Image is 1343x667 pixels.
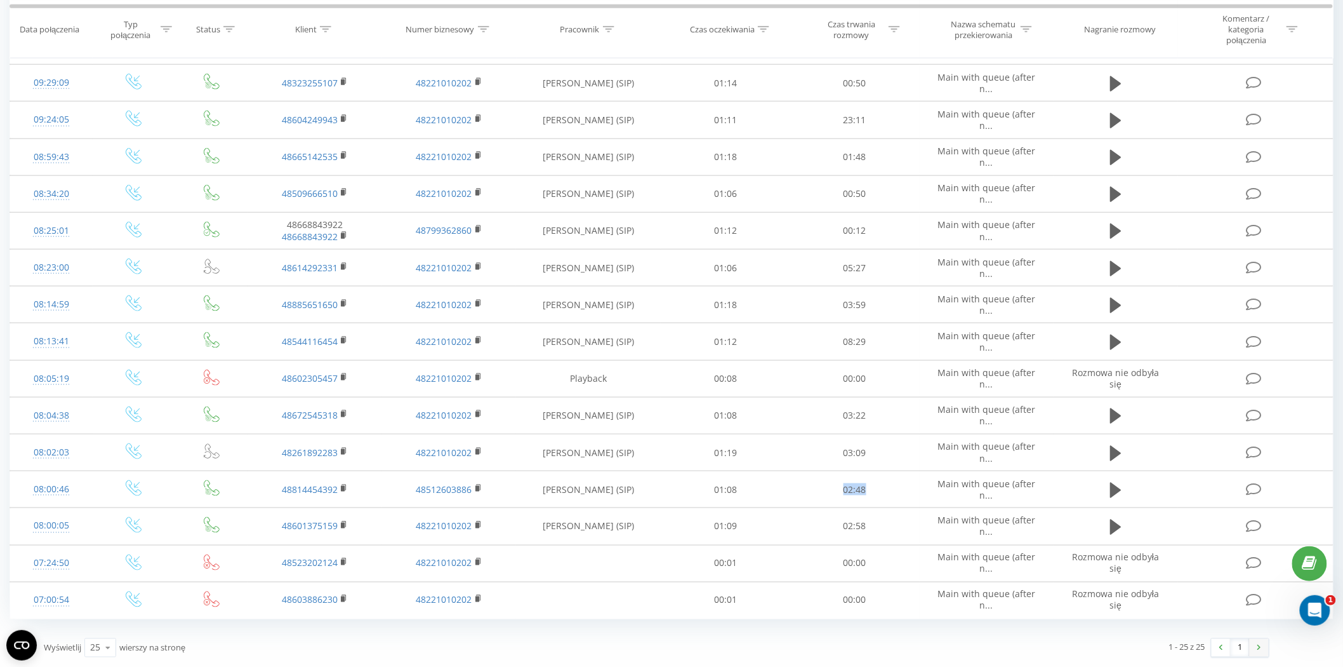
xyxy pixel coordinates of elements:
[282,483,338,495] a: 48814454392
[790,435,920,471] td: 03:09
[790,508,920,545] td: 02:58
[516,102,661,138] td: [PERSON_NAME] (SIP)
[1072,367,1159,390] span: Rozmowa nie odbyła się
[790,212,920,249] td: 00:12
[282,299,338,311] a: 48885651650
[661,435,790,471] td: 01:19
[90,642,100,654] div: 25
[416,409,472,421] a: 48221010202
[690,24,755,35] div: Czas oczekiwania
[1169,641,1205,654] div: 1 - 25 z 25
[1072,588,1159,612] span: Rozmowa nie odbyła się
[790,65,920,102] td: 00:50
[790,138,920,175] td: 01:48
[282,372,338,384] a: 48602305457
[937,551,1035,575] span: Main with queue (after n...
[516,175,661,212] td: [PERSON_NAME] (SIP)
[23,588,80,613] div: 07:00:54
[416,77,472,89] a: 48221010202
[282,114,338,126] a: 48604249943
[661,471,790,508] td: 01:08
[282,262,338,274] a: 48614292331
[790,397,920,434] td: 03:22
[516,212,661,249] td: [PERSON_NAME] (SIP)
[790,582,920,619] td: 00:00
[282,409,338,421] a: 48672545318
[416,335,472,347] a: 48221010202
[937,256,1035,280] span: Main with queue (after n...
[817,18,885,40] div: Czas trwania rozmowy
[661,65,790,102] td: 01:14
[282,447,338,459] a: 48261892283
[516,250,661,286] td: [PERSON_NAME] (SIP)
[1072,551,1159,575] span: Rozmowa nie odbyła się
[282,557,338,569] a: 48523202124
[661,508,790,545] td: 01:09
[1300,595,1330,626] iframe: Intercom live chat
[949,18,1017,40] div: Nazwa schematu przekierowania
[937,515,1035,538] span: Main with queue (after n...
[661,286,790,323] td: 01:18
[416,262,472,274] a: 48221010202
[661,545,790,582] td: 00:01
[1231,639,1250,657] a: 1
[790,360,920,397] td: 00:00
[416,447,472,459] a: 48221010202
[23,145,80,170] div: 08:59:43
[661,102,790,138] td: 01:11
[406,24,475,35] div: Numer biznesowy
[196,24,220,35] div: Status
[937,145,1035,168] span: Main with queue (after n...
[661,138,790,175] td: 01:18
[1326,595,1336,605] span: 1
[516,435,661,471] td: [PERSON_NAME] (SIP)
[44,642,81,654] span: Wyświetlij
[6,630,37,661] button: Open CMP widget
[416,372,472,384] a: 48221010202
[937,478,1035,501] span: Main with queue (after n...
[661,250,790,286] td: 01:06
[790,471,920,508] td: 02:48
[937,182,1035,205] span: Main with queue (after n...
[416,594,472,606] a: 48221010202
[516,286,661,323] td: [PERSON_NAME] (SIP)
[23,107,80,132] div: 09:24:05
[937,330,1035,353] span: Main with queue (after n...
[23,403,80,428] div: 08:04:38
[23,440,80,465] div: 08:02:03
[104,18,157,40] div: Typ połączenia
[516,323,661,360] td: [PERSON_NAME] (SIP)
[282,187,338,199] a: 48509666510
[23,71,80,95] div: 09:29:09
[416,224,472,236] a: 48799362860
[1084,24,1156,35] div: Nagranie rozmowy
[416,299,472,311] a: 48221010202
[661,397,790,434] td: 01:08
[790,286,920,323] td: 03:59
[560,24,600,35] div: Pracownik
[23,477,80,502] div: 08:00:46
[416,557,472,569] a: 48221010202
[661,360,790,397] td: 00:08
[790,250,920,286] td: 05:27
[937,219,1035,242] span: Main with queue (after n...
[937,588,1035,612] span: Main with queue (after n...
[937,367,1035,390] span: Main with queue (after n...
[295,24,317,35] div: Klient
[248,212,382,249] td: 48668843922
[516,65,661,102] td: [PERSON_NAME] (SIP)
[937,71,1035,95] span: Main with queue (after n...
[23,329,80,354] div: 08:13:41
[661,582,790,619] td: 00:01
[516,138,661,175] td: [PERSON_NAME] (SIP)
[416,151,472,163] a: 48221010202
[661,175,790,212] td: 01:06
[282,594,338,606] a: 48603886230
[937,440,1035,464] span: Main with queue (after n...
[516,397,661,434] td: [PERSON_NAME] (SIP)
[416,114,472,126] a: 48221010202
[23,219,80,243] div: 08:25:01
[1209,13,1283,46] div: Komentarz / kategoria połączenia
[23,367,80,391] div: 08:05:19
[937,403,1035,427] span: Main with queue (after n...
